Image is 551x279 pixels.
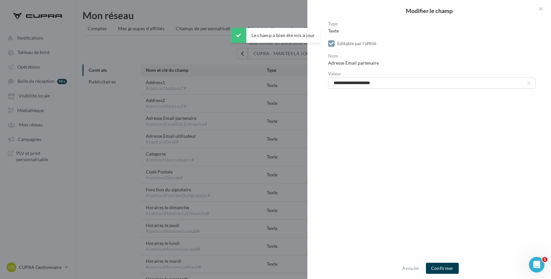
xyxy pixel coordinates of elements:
[328,21,535,26] label: Type
[328,60,535,66] div: Adresse Email partenaire
[529,257,545,273] iframe: Intercom live chat
[426,263,459,274] button: Confirmer
[328,28,535,34] div: Texte
[318,8,541,14] h2: Modifier le champ
[400,264,422,272] button: Annuler
[542,257,547,262] span: 1
[328,71,535,76] label: Valeur
[328,54,535,58] label: Nom
[337,40,376,47] div: Editable par l'affilié
[231,28,320,43] div: Le champ a bien été mis à jour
